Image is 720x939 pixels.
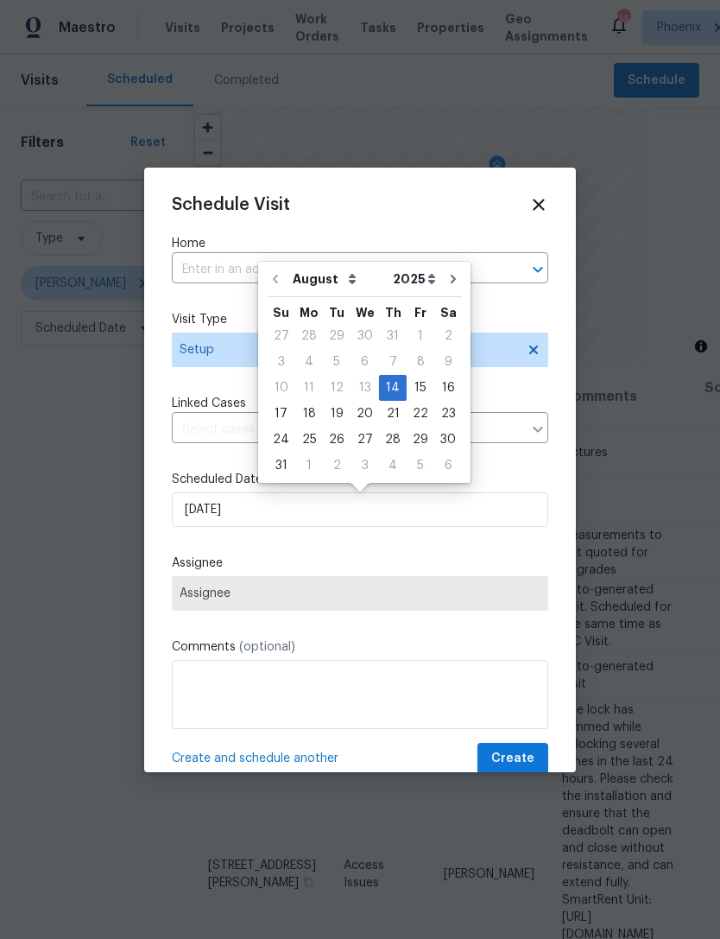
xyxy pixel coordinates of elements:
[407,402,434,426] div: 22
[239,641,295,653] span: (optional)
[529,195,548,214] span: Close
[172,235,548,252] label: Home
[295,324,323,348] div: 28
[379,401,407,427] div: Thu Aug 21 2025
[379,350,407,374] div: 7
[434,402,462,426] div: 23
[295,453,323,479] div: Mon Sep 01 2025
[267,376,295,400] div: 10
[407,428,434,452] div: 29
[351,428,379,452] div: 27
[323,453,351,479] div: Tue Sep 02 2025
[172,750,338,767] span: Create and schedule another
[379,428,407,452] div: 28
[295,454,323,478] div: 1
[434,428,462,452] div: 30
[526,257,550,282] button: Open
[267,350,295,374] div: 3
[323,349,351,375] div: Tue Aug 05 2025
[388,266,440,292] select: Year
[351,350,379,374] div: 6
[273,307,289,319] abbr: Sunday
[172,471,548,488] label: Scheduled Date
[407,376,434,400] div: 15
[379,402,407,426] div: 21
[267,454,295,478] div: 31
[351,323,379,349] div: Wed Jul 30 2025
[434,376,462,400] div: 16
[172,196,290,213] span: Schedule Visit
[323,376,351,400] div: 12
[172,257,500,283] input: Enter in an address
[267,324,295,348] div: 27
[379,427,407,453] div: Thu Aug 28 2025
[440,262,466,296] button: Go to next month
[172,395,246,412] span: Linked Cases
[407,375,434,401] div: Fri Aug 15 2025
[434,375,462,401] div: Sat Aug 16 2025
[379,454,407,478] div: 4
[172,492,548,527] input: M/D/YYYY
[267,427,295,453] div: Sun Aug 24 2025
[323,350,351,374] div: 5
[323,324,351,348] div: 29
[323,428,351,452] div: 26
[295,428,323,452] div: 25
[323,402,351,426] div: 19
[379,375,407,401] div: Thu Aug 14 2025
[172,555,548,572] label: Assignee
[434,323,462,349] div: Sat Aug 02 2025
[351,401,379,427] div: Wed Aug 20 2025
[440,307,457,319] abbr: Saturday
[300,307,319,319] abbr: Monday
[434,349,462,375] div: Sat Aug 09 2025
[323,375,351,401] div: Tue Aug 12 2025
[267,453,295,479] div: Sun Aug 31 2025
[288,266,388,292] select: Month
[329,307,344,319] abbr: Tuesday
[323,323,351,349] div: Tue Jul 29 2025
[351,324,379,348] div: 30
[267,428,295,452] div: 24
[323,427,351,453] div: Tue Aug 26 2025
[407,453,434,479] div: Fri Sep 05 2025
[379,324,407,348] div: 31
[434,454,462,478] div: 6
[295,323,323,349] div: Mon Jul 28 2025
[323,401,351,427] div: Tue Aug 19 2025
[295,427,323,453] div: Mon Aug 25 2025
[267,401,295,427] div: Sun Aug 17 2025
[385,307,401,319] abbr: Thursday
[407,454,434,478] div: 5
[379,323,407,349] div: Thu Jul 31 2025
[295,401,323,427] div: Mon Aug 18 2025
[267,375,295,401] div: Sun Aug 10 2025
[351,454,379,478] div: 3
[414,307,426,319] abbr: Friday
[351,349,379,375] div: Wed Aug 06 2025
[434,324,462,348] div: 2
[434,401,462,427] div: Sat Aug 23 2025
[172,416,522,443] input: Select cases
[262,262,288,296] button: Go to previous month
[295,376,323,400] div: 11
[434,350,462,374] div: 9
[379,349,407,375] div: Thu Aug 07 2025
[180,341,515,358] span: Setup
[407,324,434,348] div: 1
[351,402,379,426] div: 20
[356,307,375,319] abbr: Wednesday
[491,748,534,770] span: Create
[351,376,379,400] div: 13
[407,401,434,427] div: Fri Aug 22 2025
[295,375,323,401] div: Mon Aug 11 2025
[267,349,295,375] div: Sun Aug 03 2025
[295,349,323,375] div: Mon Aug 04 2025
[379,376,407,400] div: 14
[407,350,434,374] div: 8
[267,402,295,426] div: 17
[172,311,548,328] label: Visit Type
[323,454,351,478] div: 2
[434,427,462,453] div: Sat Aug 30 2025
[295,402,323,426] div: 18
